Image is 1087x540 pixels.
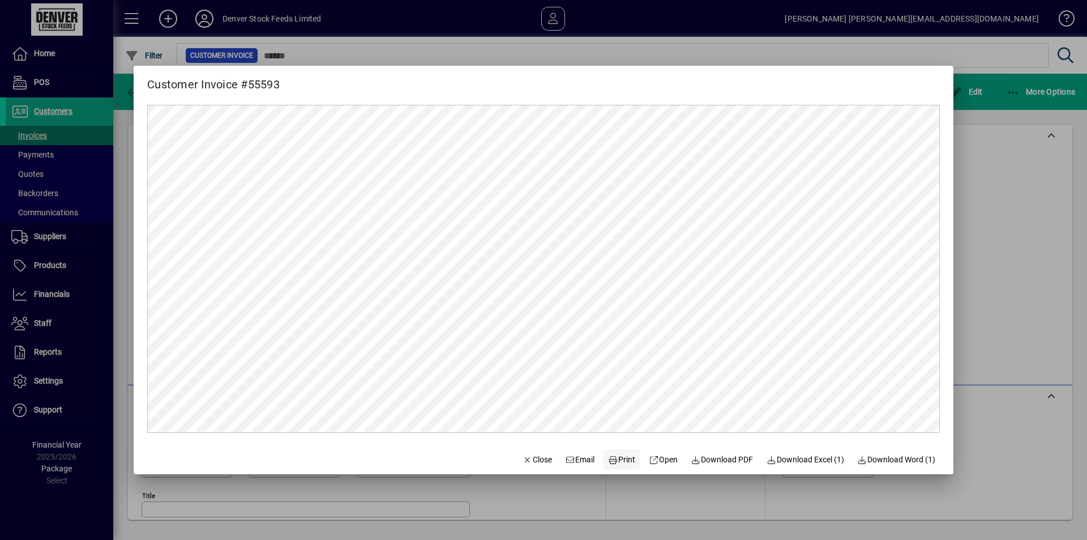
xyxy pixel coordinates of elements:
span: Download PDF [691,454,754,466]
span: Email [566,454,595,466]
button: Email [561,449,600,470]
button: Close [518,449,557,470]
h2: Customer Invoice #55593 [134,66,293,93]
span: Download Word (1) [858,454,936,466]
button: Print [604,449,640,470]
a: Download PDF [687,449,758,470]
span: Close [523,454,552,466]
button: Download Word (1) [853,449,940,470]
button: Download Excel (1) [762,449,849,470]
a: Open [644,449,682,470]
span: Open [649,454,678,466]
span: Print [608,454,635,466]
span: Download Excel (1) [767,454,844,466]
